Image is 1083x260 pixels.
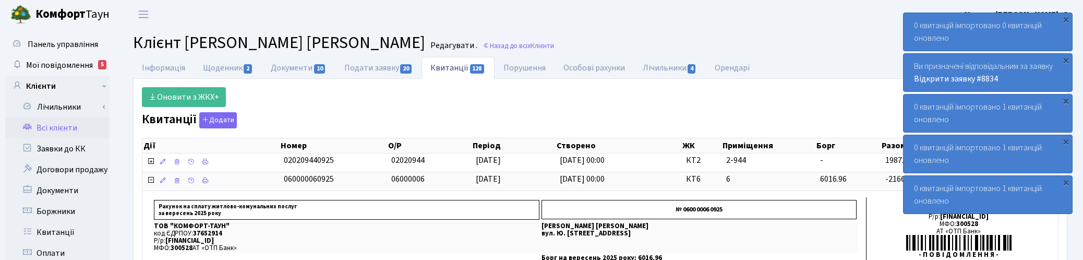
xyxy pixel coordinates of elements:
[5,55,110,76] a: Мої повідомлення5
[142,87,226,107] a: Оновити з ЖКХ+
[5,117,110,138] a: Всі клієнти
[726,173,812,185] span: 6
[284,173,334,185] span: 060000060925
[5,159,110,180] a: Договори продажу
[555,57,634,79] a: Особові рахунки
[28,39,98,50] span: Панель управління
[400,64,412,74] span: 20
[422,57,494,79] a: Квитанції
[541,223,857,230] p: [PERSON_NAME] [PERSON_NAME]
[815,138,881,153] th: Борг
[35,6,110,23] span: Таун
[244,64,252,74] span: 2
[634,57,706,79] a: Лічильники
[5,201,110,222] a: Боржники
[726,155,812,167] span: 2-944
[391,155,425,166] span: 02020944
[142,112,237,128] label: Квитанції
[483,41,554,51] a: Назад до всіхКлієнти
[476,173,501,185] span: [DATE]
[284,155,334,166] span: 020209440925
[154,238,539,244] p: Р/р:
[965,9,1070,20] b: Корчун [PERSON_NAME]. С.
[262,57,335,79] a: Документи
[142,138,280,153] th: Дії
[914,73,998,85] a: Відкрити заявку #8834
[688,64,696,74] span: 4
[904,13,1072,51] div: 0 квитанцій імпортовано 0 квитанцій оновлено
[5,34,110,55] a: Панель управління
[869,213,1049,220] div: Р/р:
[154,230,539,237] p: код ЄДРПОУ:
[965,8,1070,21] a: Корчун [PERSON_NAME]. С.
[869,251,1049,258] div: - П О В І Д О М Л Е Н Н Я -
[560,173,605,185] span: [DATE] 00:00
[165,236,214,245] span: [FINANCIAL_ID]
[387,138,472,153] th: О/Р
[904,176,1072,214] div: 0 квитанцій імпортовано 1 квитанцій оновлено
[26,60,93,71] span: Мої повідомлення
[904,54,1072,91] div: Ви призначені відповідальним за заявку
[721,138,815,153] th: Приміщення
[869,198,1049,205] div: ТОВ "КОМФОРТ-ТАУН"
[476,155,501,166] span: [DATE]
[1061,136,1071,147] div: ×
[881,138,950,153] th: Разом
[885,173,915,185] span: -2166.96
[531,41,554,51] span: Клієнти
[869,206,1049,213] div: код за ЄДРПОУ:
[956,219,978,229] span: 300528
[197,110,237,128] a: Додати
[472,138,556,153] th: Період
[820,155,823,166] span: -
[428,41,477,51] small: Редагувати .
[98,60,106,69] div: 5
[133,57,194,79] a: Інформація
[686,173,718,185] span: КТ6
[12,97,110,117] a: Лічильники
[280,138,387,153] th: Номер
[681,138,721,153] th: ЖК
[885,155,912,166] span: 1987.15
[194,57,262,79] a: Щоденник
[495,57,555,79] a: Порушення
[541,200,857,219] p: № 0600 0006 0925
[541,230,857,237] p: вул. Ю. [STREET_ADDRESS]
[171,243,192,253] span: 300528
[391,173,425,185] span: 06000006
[686,155,718,167] span: КТ2
[706,57,759,79] a: Орендарі
[5,180,110,201] a: Документи
[154,223,539,230] p: ТОВ "КОМФОРТ-ТАУН"
[5,138,110,159] a: Заявки до КК
[1061,96,1071,106] div: ×
[335,57,422,79] a: Подати заявку
[199,112,237,128] button: Квитанції
[35,6,86,22] b: Комфорт
[869,220,1049,228] div: МФО:
[470,64,485,74] span: 128
[869,228,1049,235] div: АТ «ОТП Банк»
[133,31,425,55] span: Клієнт [PERSON_NAME] [PERSON_NAME]
[904,94,1072,132] div: 0 квитанцій імпортовано 1 квитанцій оновлено
[1061,14,1071,25] div: ×
[1061,177,1071,187] div: ×
[154,200,539,220] p: Рахунок на сплату житлово-комунальних послуг за вересень 2025 року
[556,138,681,153] th: Створено
[10,4,31,25] img: logo.png
[940,212,989,221] span: [FINANCIAL_ID]
[1061,55,1071,65] div: ×
[314,64,326,74] span: 10
[193,229,222,238] span: 37652914
[5,76,110,97] a: Клієнти
[154,245,539,252] p: МФО: АТ «ОТП Банк»
[130,6,157,23] button: Переключити навігацію
[904,135,1072,173] div: 0 квитанцій імпортовано 1 квитанцій оновлено
[820,173,847,185] span: 6016.96
[5,222,110,243] a: Квитанції
[560,155,605,166] span: [DATE] 00:00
